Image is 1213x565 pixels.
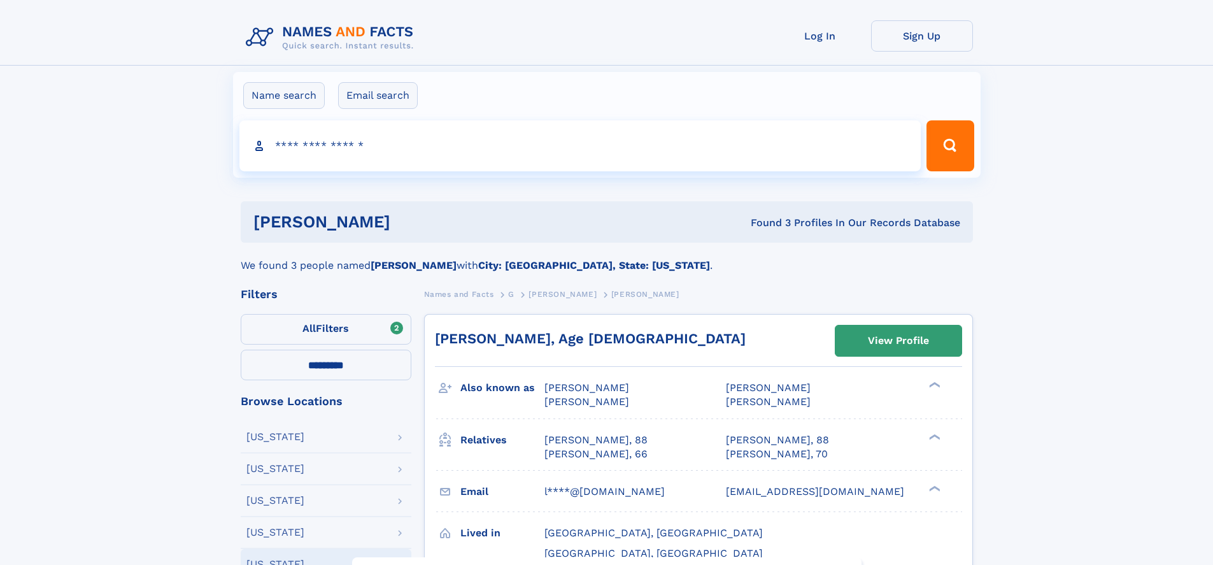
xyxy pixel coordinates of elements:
[926,120,974,171] button: Search Button
[544,447,648,461] a: [PERSON_NAME], 66
[338,82,418,109] label: Email search
[302,322,316,334] span: All
[544,547,763,559] span: [GEOGRAPHIC_DATA], [GEOGRAPHIC_DATA]
[571,216,960,230] div: Found 3 Profiles In Our Records Database
[544,527,763,539] span: [GEOGRAPHIC_DATA], [GEOGRAPHIC_DATA]
[926,381,941,389] div: ❯
[726,485,904,497] span: [EMAIL_ADDRESS][DOMAIN_NAME]
[435,331,746,347] a: [PERSON_NAME], Age [DEMOGRAPHIC_DATA]
[726,396,811,408] span: [PERSON_NAME]
[460,377,544,399] h3: Also known as
[726,382,811,394] span: [PERSON_NAME]
[478,259,710,271] b: City: [GEOGRAPHIC_DATA], State: [US_STATE]
[253,214,571,230] h1: [PERSON_NAME]
[371,259,457,271] b: [PERSON_NAME]
[769,20,871,52] a: Log In
[726,447,828,461] a: [PERSON_NAME], 70
[871,20,973,52] a: Sign Up
[835,325,961,356] a: View Profile
[528,286,597,302] a: [PERSON_NAME]
[544,382,629,394] span: [PERSON_NAME]
[868,326,929,355] div: View Profile
[241,20,424,55] img: Logo Names and Facts
[246,464,304,474] div: [US_STATE]
[726,433,829,447] a: [PERSON_NAME], 88
[424,286,494,302] a: Names and Facts
[926,433,941,441] div: ❯
[241,289,411,300] div: Filters
[544,396,629,408] span: [PERSON_NAME]
[241,396,411,407] div: Browse Locations
[460,481,544,503] h3: Email
[544,433,648,447] a: [PERSON_NAME], 88
[246,496,304,506] div: [US_STATE]
[460,429,544,451] h3: Relatives
[241,314,411,345] label: Filters
[246,527,304,538] div: [US_STATE]
[241,243,973,273] div: We found 3 people named with .
[239,120,921,171] input: search input
[508,290,514,299] span: G
[611,290,679,299] span: [PERSON_NAME]
[926,484,941,492] div: ❯
[528,290,597,299] span: [PERSON_NAME]
[246,432,304,442] div: [US_STATE]
[508,286,514,302] a: G
[243,82,325,109] label: Name search
[460,522,544,544] h3: Lived in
